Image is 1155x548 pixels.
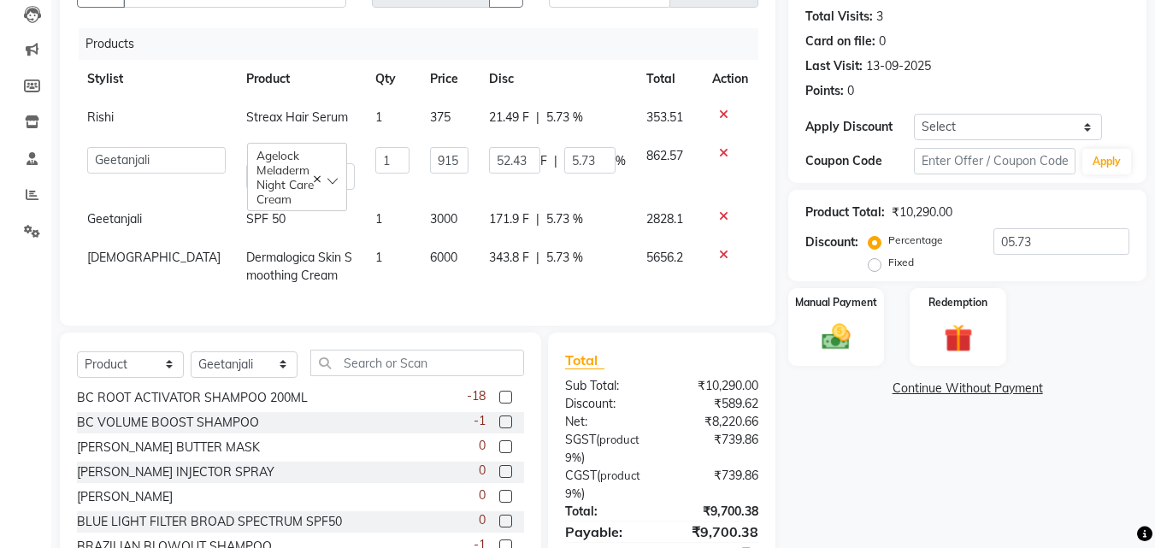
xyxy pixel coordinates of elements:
[552,431,662,467] div: ( )
[888,233,943,248] label: Percentage
[662,467,771,503] div: ₹739.86
[375,211,382,227] span: 1
[600,468,640,482] span: product
[702,60,758,98] th: Action
[552,503,662,521] div: Total:
[879,32,886,50] div: 0
[847,82,854,100] div: 0
[77,414,259,432] div: BC VOLUME BOOST SHAMPOO
[474,412,486,430] span: -1
[565,468,597,483] span: CGST
[795,295,877,310] label: Manual Payment
[552,377,662,395] div: Sub Total:
[565,351,604,369] span: Total
[928,295,987,310] label: Redemption
[489,109,529,127] span: 21.49 F
[805,32,875,50] div: Card on file:
[662,521,771,542] div: ₹9,700.38
[467,387,486,405] span: -18
[636,60,702,98] th: Total
[876,8,883,26] div: 3
[365,60,420,98] th: Qty
[805,118,913,136] div: Apply Discount
[662,395,771,413] div: ₹589.62
[646,109,683,125] span: 353.51
[599,433,639,446] span: product
[77,488,173,506] div: [PERSON_NAME]
[540,152,547,170] span: F
[546,109,583,127] span: 5.73 %
[565,451,581,464] span: 9%
[536,109,539,127] span: |
[77,513,342,531] div: BLUE LIGHT FILTER BROAD SPECTRUM SPF50
[77,389,308,407] div: BC ROOT ACTIVATOR SHAMPOO 200ML
[805,57,863,75] div: Last Visit:
[805,8,873,26] div: Total Visits:
[552,395,662,413] div: Discount:
[77,463,274,481] div: [PERSON_NAME] INJECTOR SPRAY
[87,109,114,125] span: Rishi
[565,486,581,500] span: 9%
[310,350,524,376] input: Search or Scan
[236,60,365,98] th: Product
[246,250,352,283] span: Dermalogica Skin Smoothing Cream
[246,109,348,125] span: Streax Hair Serum
[805,233,858,251] div: Discount:
[565,432,596,447] span: SGST
[1082,149,1131,174] button: Apply
[546,210,583,228] span: 5.73 %
[552,413,662,431] div: Net:
[892,203,952,221] div: ₹10,290.00
[256,148,314,206] span: Agelock Meladerm Night Care Cream
[646,148,683,163] span: 862.57
[552,467,662,503] div: ( )
[430,109,451,125] span: 375
[420,60,480,98] th: Price
[888,255,914,270] label: Fixed
[479,486,486,504] span: 0
[662,413,771,431] div: ₹8,220.66
[87,250,221,265] span: [DEMOGRAPHIC_DATA]
[792,380,1143,398] a: Continue Without Payment
[662,377,771,395] div: ₹10,290.00
[554,152,557,170] span: |
[77,60,236,98] th: Stylist
[489,249,529,267] span: 343.8 F
[536,249,539,267] span: |
[805,152,913,170] div: Coupon Code
[935,321,981,356] img: _gift.svg
[662,431,771,467] div: ₹739.86
[479,437,486,455] span: 0
[866,57,931,75] div: 13-09-2025
[489,210,529,228] span: 171.9 F
[246,211,286,227] span: SPF 50
[646,211,683,227] span: 2828.1
[616,152,626,170] span: %
[479,511,486,529] span: 0
[546,249,583,267] span: 5.73 %
[536,210,539,228] span: |
[479,462,486,480] span: 0
[914,148,1075,174] input: Enter Offer / Coupon Code
[77,439,260,457] div: [PERSON_NAME] BUTTER MASK
[79,28,771,60] div: Products
[479,60,636,98] th: Disc
[552,521,662,542] div: Payable:
[646,250,683,265] span: 5656.2
[813,321,859,353] img: _cash.svg
[430,250,457,265] span: 6000
[375,109,382,125] span: 1
[430,211,457,227] span: 3000
[662,503,771,521] div: ₹9,700.38
[805,82,844,100] div: Points:
[375,250,382,265] span: 1
[87,211,142,227] span: Geetanjali
[805,203,885,221] div: Product Total:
